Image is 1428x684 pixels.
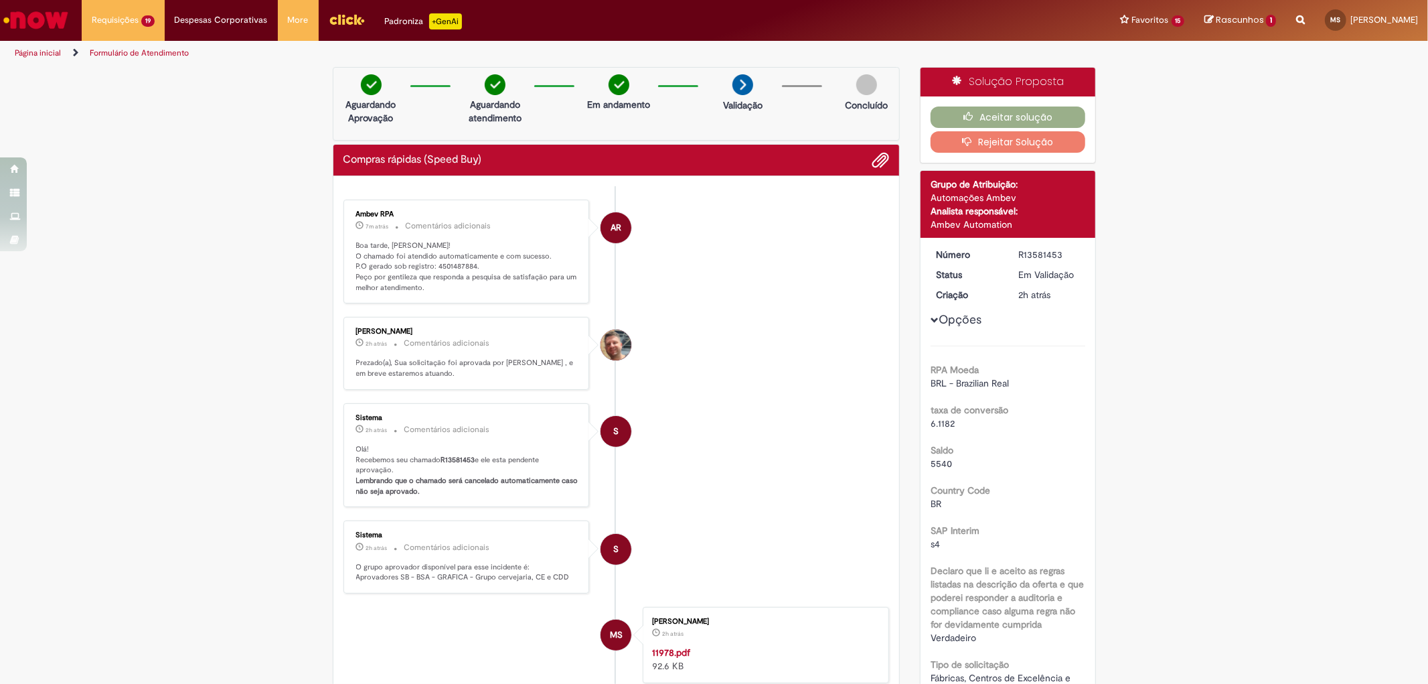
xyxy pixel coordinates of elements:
[366,340,388,348] time: 30/09/2025 13:43:17
[1216,13,1264,26] span: Rascunhos
[361,74,382,95] img: check-circle-green.png
[601,212,631,243] div: Ambev RPA
[931,444,953,456] b: Saldo
[404,338,490,349] small: Comentários adicionais
[366,222,389,230] time: 30/09/2025 15:17:20
[385,13,462,29] div: Padroniza
[931,498,941,510] span: BR
[429,13,462,29] p: +GenAi
[662,630,684,638] span: 2h atrás
[356,358,579,379] p: Prezado(a), Sua solicitação foi aprovada por [PERSON_NAME] , e em breve estaremos atuando.
[339,98,404,125] p: Aguardando Aprovação
[610,619,623,651] span: MS
[1,7,70,33] img: ServiceNow
[931,404,1008,416] b: taxa de conversão
[723,98,763,112] p: Validação
[652,646,690,659] a: 11978.pdf
[926,268,1008,281] dt: Status
[329,9,365,29] img: click_logo_yellow_360x200.png
[611,212,621,244] span: AR
[1172,15,1185,27] span: 15
[1018,248,1081,261] div: R13581453
[601,534,631,565] div: System
[1266,15,1276,27] span: 1
[366,544,388,552] span: 2h atrás
[356,444,579,497] p: Olá! Recebemos seu chamado e ele esta pendente aprovação.
[485,74,505,95] img: check-circle-green.png
[366,222,389,230] span: 7m atrás
[366,544,388,552] time: 30/09/2025 13:26:02
[931,218,1085,231] div: Ambev Automation
[856,74,877,95] img: img-circle-grey.png
[356,476,580,496] b: Lembrando que o chamado será cancelado automaticamente caso não seja aprovado.
[931,204,1085,218] div: Analista responsável:
[931,525,979,537] b: SAP Interim
[732,74,753,95] img: arrow-next.png
[92,13,139,27] span: Requisições
[404,542,490,553] small: Comentários adicionais
[613,415,619,448] span: S
[1331,15,1341,24] span: MS
[1018,288,1081,301] div: 30/09/2025 13:25:54
[175,13,268,27] span: Despesas Corporativas
[931,565,1084,630] b: Declaro que li e aceito as regras listadas na descrição da oferta e que poderei responder a audit...
[931,107,1085,128] button: Aceitar solução
[931,659,1009,671] b: Tipo de solicitação
[609,74,629,95] img: check-circle-green.png
[845,98,888,112] p: Concluído
[1204,14,1276,27] a: Rascunhos
[356,562,579,583] p: O grupo aprovador disponível para esse incidente é: Aprovadores SB - BSA - GRAFICA - Grupo cervej...
[356,241,579,293] p: Boa tarde, [PERSON_NAME]! O chamado foi atendido automaticamente e com sucesso. P.O gerado sob re...
[931,191,1085,204] div: Automações Ambev
[926,248,1008,261] dt: Número
[601,330,631,360] div: Diego Peres
[931,377,1009,389] span: BRL - Brazilian Real
[356,414,579,422] div: Sistema
[931,632,976,644] span: Verdadeiro
[404,424,490,435] small: Comentários adicionais
[872,151,889,169] button: Adicionar anexos
[662,630,684,638] time: 30/09/2025 13:25:40
[366,426,388,434] time: 30/09/2025 13:26:05
[921,68,1095,96] div: Solução Proposta
[356,328,579,336] div: [PERSON_NAME]
[931,538,940,550] span: s4
[15,48,61,58] a: Página inicial
[441,455,475,465] b: R13581453
[343,154,482,166] h2: Compras rápidas (Speed Buy) Histórico de tíquete
[931,178,1085,191] div: Grupo de Atribuição:
[931,484,990,496] b: Country Code
[1132,13,1169,27] span: Favoritos
[356,531,579,539] div: Sistema
[926,288,1008,301] dt: Criação
[141,15,155,27] span: 19
[931,131,1085,153] button: Rejeitar Solução
[1018,289,1050,301] time: 30/09/2025 13:25:54
[463,98,528,125] p: Aguardando atendimento
[1350,14,1418,25] span: [PERSON_NAME]
[366,340,388,348] span: 2h atrás
[601,620,631,651] div: Matheus Araujo Soares
[931,364,979,376] b: RPA Moeda
[652,618,875,626] div: [PERSON_NAME]
[931,417,955,429] span: 6.1182
[406,220,491,232] small: Comentários adicionais
[652,646,875,673] div: 92.6 KB
[90,48,189,58] a: Formulário de Atendimento
[1018,268,1081,281] div: Em Validação
[587,98,650,111] p: Em andamento
[10,41,942,66] ul: Trilhas de página
[931,458,952,470] span: 5540
[601,416,631,447] div: System
[366,426,388,434] span: 2h atrás
[1018,289,1050,301] span: 2h atrás
[288,13,309,27] span: More
[356,210,579,218] div: Ambev RPA
[613,533,619,565] span: S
